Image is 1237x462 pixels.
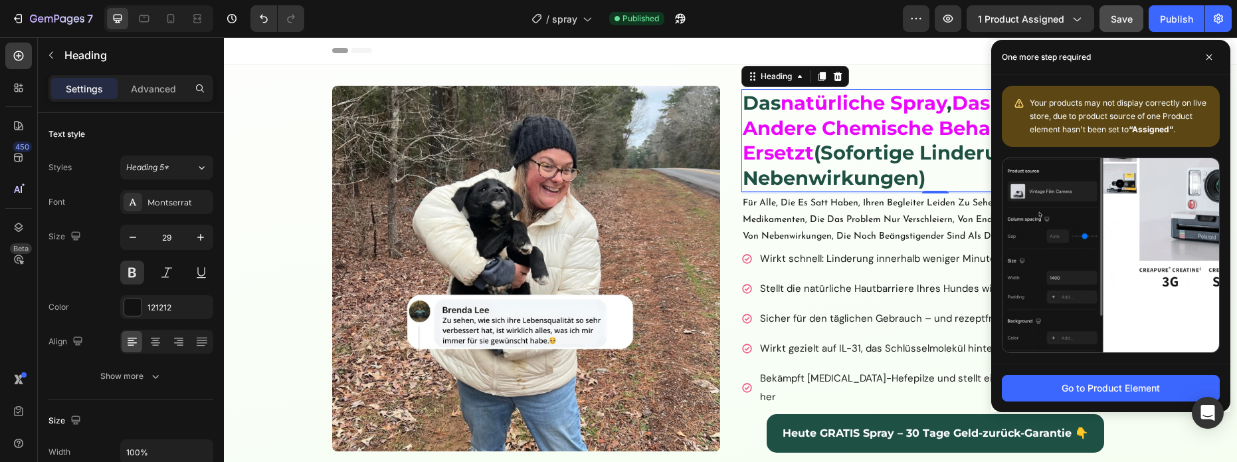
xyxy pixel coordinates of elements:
[48,364,213,388] button: Show more
[48,446,70,458] div: Width
[519,54,557,77] span: das
[536,334,904,367] span: Bekämpft [MEDICAL_DATA]-Hefepilze und stellt eine gesunde Hautflora wieder her
[536,215,899,228] span: Wirkt schnell: Linderung innerhalb weniger Minuten, nicht erst nach Wochen.
[48,228,84,246] div: Size
[48,412,84,430] div: Size
[543,377,880,415] a: Heute GRATIS Spray – 30 Tage Geld-zurück-Garantie 👇
[48,333,86,351] div: Align
[552,12,577,26] span: spray
[546,12,549,26] span: /
[48,162,72,173] div: Styles
[1192,397,1224,429] div: Open Intercom Messenger
[120,156,213,179] button: Heading 5*
[147,197,210,209] div: Montserrat
[126,162,169,173] span: Heading 5*
[250,5,304,32] div: Undo/Redo
[48,128,85,140] div: Text style
[518,52,905,155] h2: Rich Text Editor. Editing area: main
[1030,98,1206,134] span: Your products may not display correctly on live store, due to product source of one Product eleme...
[622,13,659,25] span: Published
[1149,5,1204,32] button: Publish
[557,54,723,77] span: natürliche spray
[559,390,864,402] strong: Heute GRATIS Spray – 30 Tage Geld-zurück-Garantie 👇
[1129,124,1173,134] b: “Assigned”
[1099,5,1143,32] button: Save
[48,196,65,208] div: Font
[100,370,162,383] div: Show more
[131,82,176,96] p: Advanced
[519,158,904,208] p: für alle, die es satt haben, ihren begleiter leiden zu sehen... die genug haben von medikamenten,...
[87,11,93,27] p: 7
[1160,12,1193,26] div: Publish
[967,5,1094,32] button: 1 product assigned
[64,47,208,63] p: Heading
[1002,51,1091,64] p: One more step required
[536,304,882,318] span: Wirkt gezielt auf IL-31, das Schlüsselmolekül hinter chronischem Juckreiz.
[1002,375,1220,402] button: Go to Product Element
[591,424,769,435] strong: 4,8/5 ⭐ basierend auf 2.192 verifizierten Bewertungen
[1062,381,1160,395] div: Go to Product Element
[10,243,32,254] div: Beta
[519,54,904,127] span: das apoquel und andere chemische behandlungen ersetzt
[519,104,860,152] span: (sofortige linderung ohne nebenwirkungen)
[13,142,32,152] div: 450
[48,301,69,313] div: Color
[978,12,1064,26] span: 1 product assigned
[147,302,210,314] div: 121212
[66,82,103,96] p: Settings
[723,54,728,77] span: ,
[1111,13,1133,25] span: Save
[534,33,571,45] div: Heading
[5,5,99,32] button: 7
[536,245,809,258] span: Stellt die natürliche Hautbarriere Ihres Hundes wieder her
[224,37,1237,462] iframe: Design area
[536,275,779,288] span: Sicher für den täglichen Gebrauch – und rezeptfrei.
